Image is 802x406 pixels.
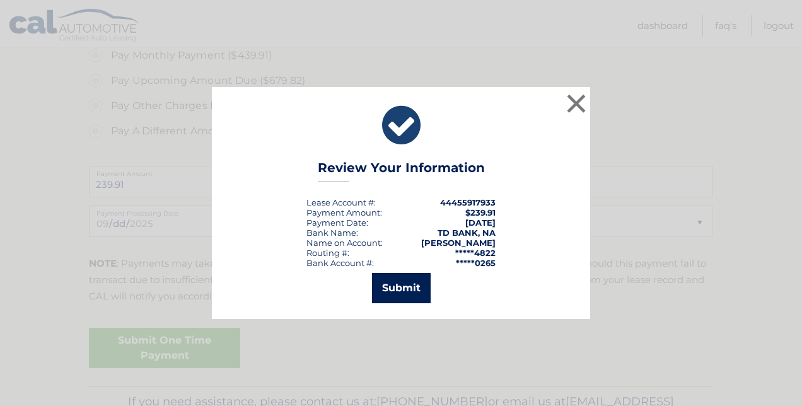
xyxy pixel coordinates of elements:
h3: Review Your Information [318,160,485,182]
div: Routing #: [306,248,349,258]
div: Bank Account #: [306,258,374,268]
strong: 44455917933 [440,197,496,207]
div: : [306,217,368,228]
strong: TD BANK, NA [438,228,496,238]
div: Lease Account #: [306,197,376,207]
span: [DATE] [465,217,496,228]
button: Submit [372,273,431,303]
div: Payment Amount: [306,207,382,217]
button: × [564,91,589,116]
span: Payment Date [306,217,366,228]
div: Bank Name: [306,228,358,238]
strong: [PERSON_NAME] [421,238,496,248]
span: $239.91 [465,207,496,217]
div: Name on Account: [306,238,383,248]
